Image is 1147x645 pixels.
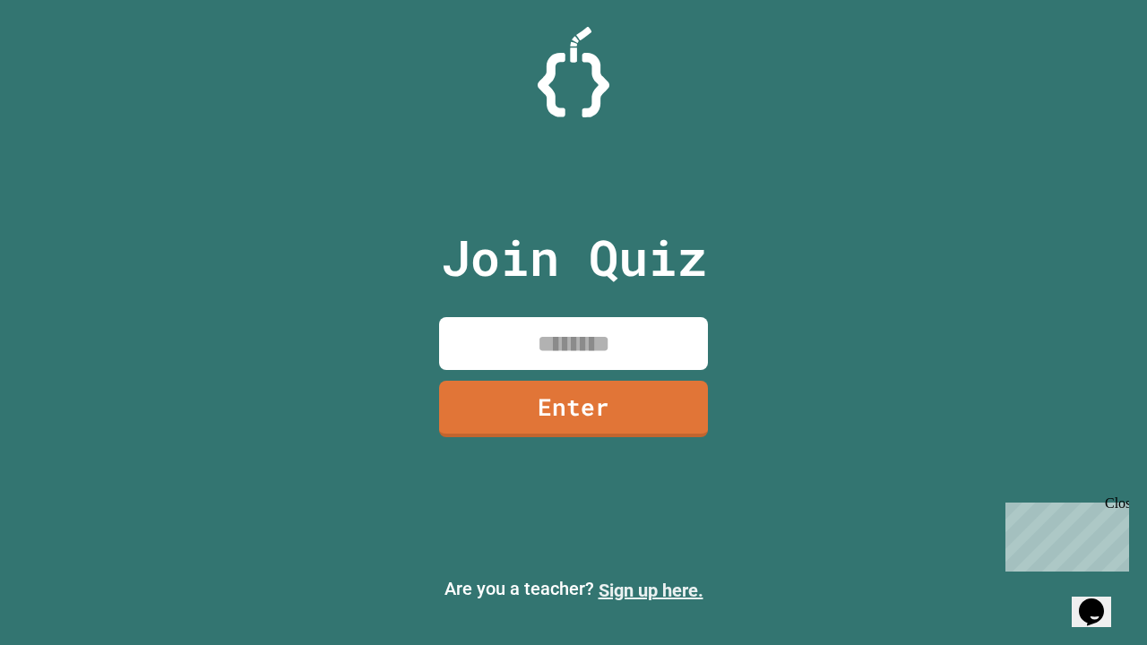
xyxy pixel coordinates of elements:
p: Are you a teacher? [14,575,1133,604]
iframe: chat widget [998,495,1129,572]
div: Chat with us now!Close [7,7,124,114]
p: Join Quiz [441,220,707,295]
iframe: chat widget [1072,573,1129,627]
img: Logo.svg [538,27,609,117]
a: Sign up here. [599,580,703,601]
a: Enter [439,381,708,437]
